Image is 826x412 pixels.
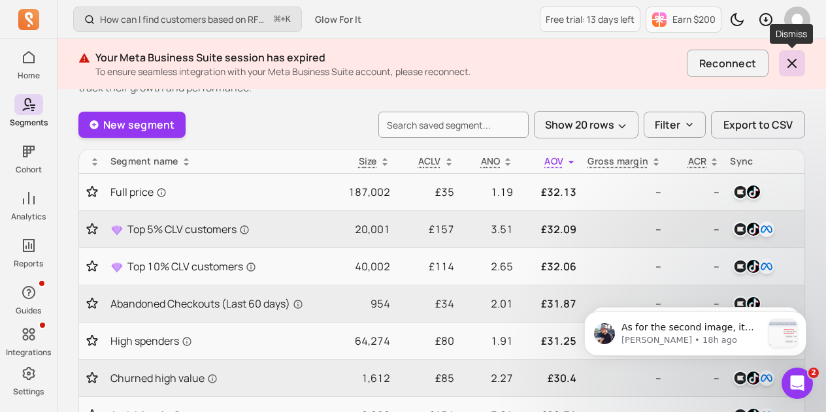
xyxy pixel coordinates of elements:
p: £32.06 [523,259,576,274]
p: £32.13 [523,184,576,200]
p: -- [672,221,719,237]
span: Size [359,155,377,167]
kbd: ⌘ [274,12,281,28]
p: 3.51 [465,221,514,237]
p: -- [587,221,661,237]
button: Toggle dark mode [724,7,750,33]
a: High spenders [110,333,318,349]
a: Full price [110,184,318,200]
p: Home [18,71,40,81]
button: Reconnect [687,50,768,77]
p: £80 [401,333,454,349]
p: 187,002 [328,184,390,200]
p: Earn $200 [672,13,716,26]
p: ACR [688,155,707,168]
span: + [274,12,291,26]
button: Earn $200 [646,7,721,33]
p: Guides [16,306,41,316]
p: -- [587,184,661,200]
a: Abandoned Checkouts (Last 60 days) [110,296,318,311]
a: Churned high value [110,370,318,386]
p: AOV [544,155,563,168]
p: 2.65 [465,259,514,274]
img: klaviyo [733,259,748,274]
p: 64,274 [328,333,390,349]
p: Settings [13,387,44,397]
p: -- [672,259,719,274]
button: Toggle favorite [84,372,100,385]
p: -- [587,370,661,386]
p: -- [587,259,661,274]
button: Filter [644,112,706,138]
a: Top 10% CLV customers [110,259,318,274]
iframe: Intercom notifications message [565,285,826,377]
p: Gross margin [587,155,648,168]
button: klaviyotiktokfacebook [730,368,777,388]
span: Export to CSV [723,117,793,133]
img: avatar [784,7,810,33]
p: Free trial: 13 days left [546,13,635,26]
img: facebook [759,370,774,386]
img: facebook [759,259,774,274]
p: 20,001 [328,221,390,237]
button: How can I find customers based on RFM and lifecycle stages?⌘+K [73,7,302,32]
p: £34 [401,296,454,311]
button: Glow For It [307,8,369,31]
button: Export to CSV [711,111,805,138]
span: 2 [808,368,819,378]
p: £114 [401,259,454,274]
button: klaviyotiktokfacebook [730,219,777,240]
p: 1.19 [465,184,514,200]
img: tiktok [746,184,761,200]
button: klaviyotiktok [730,182,764,202]
input: search [378,112,529,138]
a: Top 5% CLV customers [110,221,318,237]
span: Churned high value [110,370,218,386]
span: High spenders [110,333,192,349]
img: klaviyo [733,221,748,237]
button: klaviyotiktokfacebook [730,256,777,277]
p: £30.4 [523,370,576,386]
button: Show 20 rows [534,111,638,138]
img: tiktok [746,221,761,237]
p: Analytics [11,212,46,222]
p: £32.09 [523,221,576,237]
p: 40,002 [328,259,390,274]
img: klaviyo [733,184,748,200]
p: £35 [401,184,454,200]
span: ANO [481,155,501,167]
button: Toggle favorite [84,223,100,236]
a: New segment [78,112,186,138]
p: Cohort [16,165,42,175]
p: Filter [655,117,680,133]
p: 2.01 [465,296,514,311]
button: Toggle favorite [84,185,100,198]
span: ACLV [418,155,441,167]
span: Glow For It [315,13,361,26]
button: Toggle favorite [84,334,100,347]
span: Abandoned Checkouts (Last 60 days) [110,296,303,311]
p: £31.87 [523,296,576,311]
span: Top 5% CLV customers [127,221,250,237]
p: £31.25 [523,333,576,349]
p: Your Meta Business Suite session has expired [95,50,682,65]
p: Reports [14,259,43,269]
iframe: Intercom live chat [782,368,813,399]
img: klaviyo [733,370,748,386]
p: 1,612 [328,370,390,386]
a: Free trial: 13 days left [540,7,640,32]
p: £85 [401,370,454,386]
p: Segments [10,118,48,128]
p: -- [672,370,719,386]
p: How can I find customers based on RFM and lifecycle stages? [100,13,269,26]
div: Segment name [110,155,318,168]
button: Guides [14,279,43,319]
p: 1.91 [465,333,514,349]
p: -- [672,184,719,200]
p: 2.27 [465,370,514,386]
button: Toggle favorite [84,260,100,273]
